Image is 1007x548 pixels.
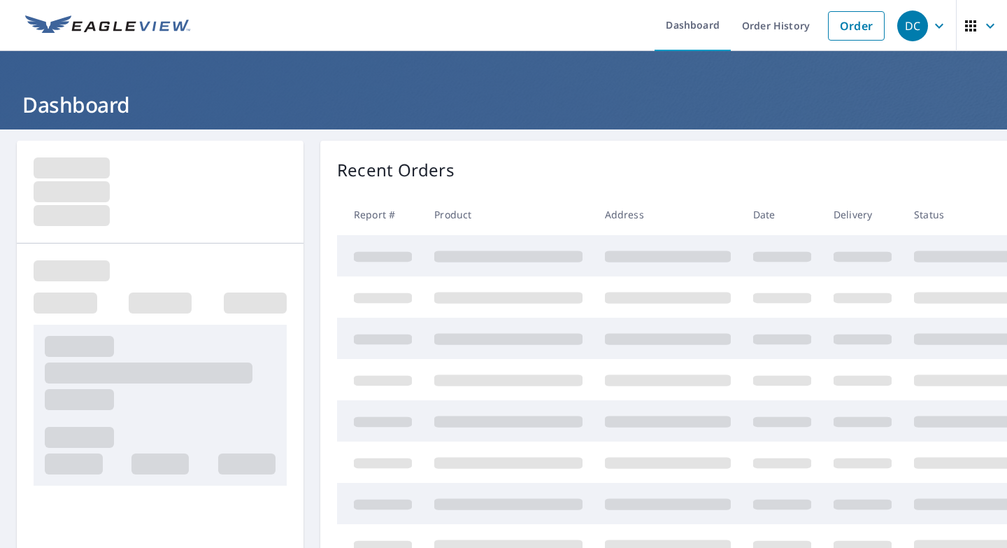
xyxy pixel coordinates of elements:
[337,194,423,235] th: Report #
[742,194,822,235] th: Date
[828,11,885,41] a: Order
[897,10,928,41] div: DC
[25,15,190,36] img: EV Logo
[337,157,455,183] p: Recent Orders
[17,90,990,119] h1: Dashboard
[423,194,594,235] th: Product
[594,194,742,235] th: Address
[822,194,903,235] th: Delivery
